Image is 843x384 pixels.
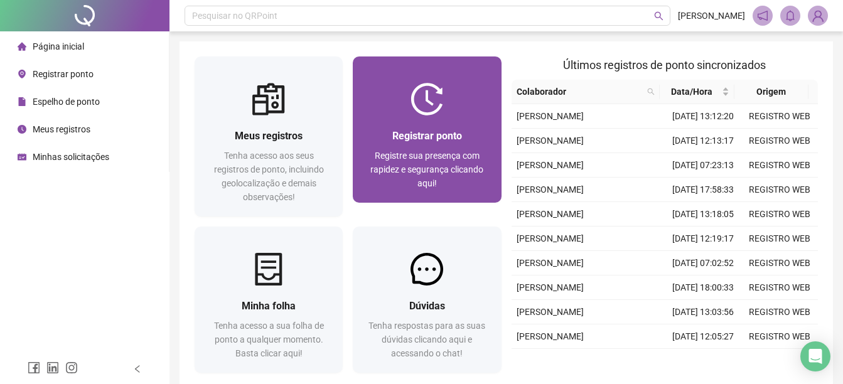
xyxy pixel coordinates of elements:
[785,10,796,21] span: bell
[665,227,741,251] td: [DATE] 12:19:17
[517,282,584,292] span: [PERSON_NAME]
[665,275,741,300] td: [DATE] 18:00:33
[808,6,827,25] img: 91928
[517,111,584,121] span: [PERSON_NAME]
[741,202,818,227] td: REGISTRO WEB
[665,104,741,129] td: [DATE] 13:12:20
[214,151,324,202] span: Tenha acesso aos seus registros de ponto, incluindo geolocalização e demais observações!
[654,11,663,21] span: search
[665,251,741,275] td: [DATE] 07:02:52
[741,227,818,251] td: REGISTRO WEB
[734,80,808,104] th: Origem
[214,321,324,358] span: Tenha acesso a sua folha de ponto a qualquer momento. Basta clicar aqui!
[33,152,109,162] span: Minhas solicitações
[18,152,26,161] span: schedule
[741,129,818,153] td: REGISTRO WEB
[665,202,741,227] td: [DATE] 13:18:05
[392,130,462,142] span: Registrar ponto
[409,300,445,312] span: Dúvidas
[133,365,142,373] span: left
[28,361,40,374] span: facebook
[353,56,501,203] a: Registrar pontoRegistre sua presença com rapidez e segurança clicando aqui!
[517,209,584,219] span: [PERSON_NAME]
[665,129,741,153] td: [DATE] 12:13:17
[18,125,26,134] span: clock-circle
[660,80,734,104] th: Data/Hora
[741,349,818,373] td: REGISTRO WEB
[65,361,78,374] span: instagram
[741,251,818,275] td: REGISTRO WEB
[665,300,741,324] td: [DATE] 13:03:56
[353,227,501,373] a: DúvidasTenha respostas para as suas dúvidas clicando aqui e acessando o chat!
[517,136,584,146] span: [PERSON_NAME]
[665,85,719,99] span: Data/Hora
[665,324,741,349] td: [DATE] 12:05:27
[665,153,741,178] td: [DATE] 07:23:13
[517,85,643,99] span: Colaborador
[665,178,741,202] td: [DATE] 17:58:33
[33,69,94,79] span: Registrar ponto
[741,104,818,129] td: REGISTRO WEB
[741,153,818,178] td: REGISTRO WEB
[678,9,745,23] span: [PERSON_NAME]
[242,300,296,312] span: Minha folha
[33,124,90,134] span: Meus registros
[563,58,766,72] span: Últimos registros de ponto sincronizados
[195,56,343,216] a: Meus registrosTenha acesso aos seus registros de ponto, incluindo geolocalização e demais observa...
[800,341,830,371] div: Open Intercom Messenger
[647,88,655,95] span: search
[195,227,343,373] a: Minha folhaTenha acesso a sua folha de ponto a qualquer momento. Basta clicar aqui!
[370,151,483,188] span: Registre sua presença com rapidez e segurança clicando aqui!
[517,331,584,341] span: [PERSON_NAME]
[33,97,100,107] span: Espelho de ponto
[741,300,818,324] td: REGISTRO WEB
[18,97,26,106] span: file
[46,361,59,374] span: linkedin
[757,10,768,21] span: notification
[517,160,584,170] span: [PERSON_NAME]
[741,178,818,202] td: REGISTRO WEB
[517,233,584,243] span: [PERSON_NAME]
[235,130,303,142] span: Meus registros
[18,70,26,78] span: environment
[517,184,584,195] span: [PERSON_NAME]
[33,41,84,51] span: Página inicial
[18,42,26,51] span: home
[645,82,657,101] span: search
[368,321,485,358] span: Tenha respostas para as suas dúvidas clicando aqui e acessando o chat!
[517,258,584,268] span: [PERSON_NAME]
[741,275,818,300] td: REGISTRO WEB
[665,349,741,373] td: [DATE] 07:29:42
[517,307,584,317] span: [PERSON_NAME]
[741,324,818,349] td: REGISTRO WEB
